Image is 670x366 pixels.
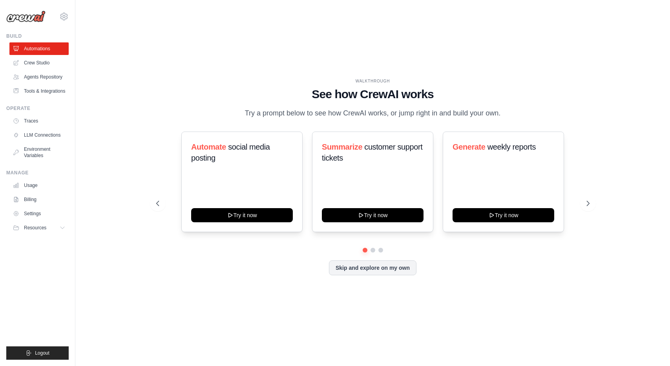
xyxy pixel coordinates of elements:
button: Try it now [322,208,424,222]
span: Automate [191,143,226,151]
a: Agents Repository [9,71,69,83]
button: Try it now [191,208,293,222]
button: Logout [6,346,69,360]
a: Automations [9,42,69,55]
button: Try it now [453,208,554,222]
a: Usage [9,179,69,192]
button: Skip and explore on my own [329,260,416,275]
a: Crew Studio [9,57,69,69]
button: Resources [9,221,69,234]
a: Settings [9,207,69,220]
div: WALKTHROUGH [156,78,590,84]
h1: See how CrewAI works [156,87,590,101]
p: Try a prompt below to see how CrewAI works, or jump right in and build your own. [241,108,505,119]
div: Operate [6,105,69,112]
div: Manage [6,170,69,176]
span: Logout [35,350,49,356]
a: Traces [9,115,69,127]
span: Resources [24,225,46,231]
span: Generate [453,143,486,151]
span: social media posting [191,143,270,162]
div: Build [6,33,69,39]
img: Logo [6,11,46,22]
a: Environment Variables [9,143,69,162]
span: customer support tickets [322,143,422,162]
span: Summarize [322,143,362,151]
a: Tools & Integrations [9,85,69,97]
a: Billing [9,193,69,206]
span: weekly reports [487,143,536,151]
a: LLM Connections [9,129,69,141]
